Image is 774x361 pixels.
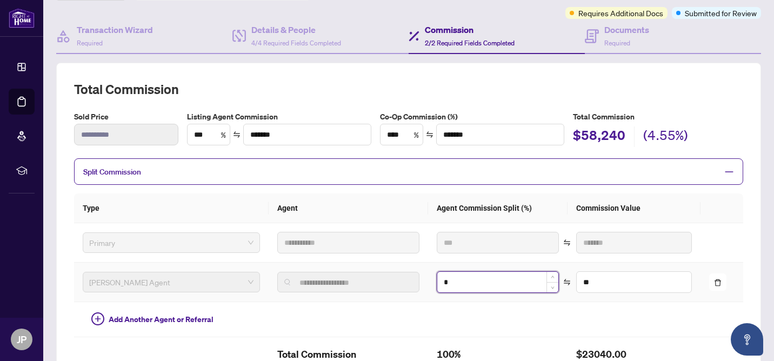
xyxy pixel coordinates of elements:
label: Co-Op Commission (%) [380,111,564,123]
span: Add Another Agent or Referral [109,313,213,325]
span: Split Commission [83,167,141,177]
button: Open asap [731,323,763,356]
span: Requires Additional Docs [578,7,663,19]
span: Required [604,39,630,47]
label: Listing Agent Commission [187,111,371,123]
h4: Documents [604,23,649,36]
img: logo [9,8,35,28]
span: Decrease Value [546,282,558,292]
span: down [551,286,555,290]
span: swap [563,278,571,286]
span: plus-circle [91,312,104,325]
span: up [551,275,555,279]
h4: Details & People [251,23,341,36]
span: swap [233,131,241,138]
h4: Transaction Wizard [77,23,153,36]
span: delete [714,279,722,286]
h2: $58,240 [573,126,625,147]
span: Required [77,39,103,47]
h2: Total Commission [74,81,743,98]
span: JP [17,332,26,347]
span: Submitted for Review [685,7,757,19]
label: Sold Price [74,111,178,123]
img: search_icon [284,279,291,285]
span: RAHR Agent [89,274,253,290]
span: 2/2 Required Fields Completed [425,39,515,47]
h4: Commission [425,23,515,36]
th: Agent Commission Split (%) [428,193,568,223]
th: Type [74,193,269,223]
th: Agent [269,193,428,223]
span: Primary [89,235,253,251]
span: swap [426,131,433,138]
h2: (4.55%) [643,126,688,147]
span: swap [563,239,571,246]
div: Split Commission [74,158,743,185]
span: Increase Value [546,272,558,282]
span: minus [724,167,734,177]
button: Add Another Agent or Referral [83,311,222,328]
h5: Total Commission [573,111,743,123]
th: Commission Value [568,193,700,223]
span: 4/4 Required Fields Completed [251,39,341,47]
